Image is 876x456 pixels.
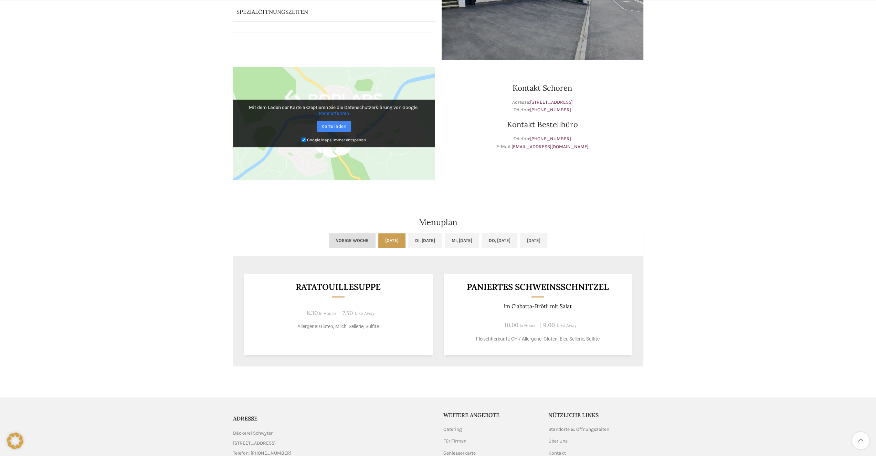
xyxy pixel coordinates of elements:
[236,8,412,16] p: Spezialöffnungszeiten
[530,99,573,105] a: [STREET_ADDRESS]
[482,233,517,248] a: Do, [DATE]
[408,233,442,248] a: Di, [DATE]
[252,323,424,330] p: Allergene: Gluten, Milch, Sellerie, Sulfite
[442,121,643,128] h3: Kontakt Bestellbüro
[233,67,435,181] img: Google Maps
[302,138,306,142] input: Google Maps immer entsperren
[317,121,351,132] a: Karte laden
[543,321,555,329] span: 9.00
[252,283,424,291] h3: Ratatouillesuppe
[504,321,518,329] span: 10.00
[548,438,568,445] a: Über Uns
[319,110,349,116] a: Mehr erfahren
[445,233,479,248] a: Mi, [DATE]
[548,426,610,433] a: Standorte & Öffnungszeiten
[443,438,467,445] a: Für Firmen
[307,309,318,317] span: 8.30
[511,144,589,150] a: [EMAIL_ADDRESS][DOMAIN_NAME]
[443,411,538,419] h5: Weitere Angebote
[233,218,643,226] h2: Menuplan
[442,99,643,114] p: Adresse: Telefon:
[238,104,430,116] p: Mit dem Laden der Karte akzeptieren Sie die Datenschutzerklärung von Google.
[307,138,366,142] small: Google Maps immer entsperren
[530,136,571,142] a: [PHONE_NUMBER]
[530,107,571,113] a: [PHONE_NUMBER]
[442,84,643,92] h3: Kontakt Schoren
[319,311,336,316] span: In-House
[378,233,405,248] a: [DATE]
[354,311,374,316] span: Take-Away
[329,233,376,248] a: Vorige Woche
[233,415,257,422] span: ADRESSE
[548,411,643,419] h5: Nützliche Links
[852,432,869,449] a: Scroll to top button
[452,283,624,291] h3: Paniertes Schweinsschnitzel
[520,233,547,248] a: [DATE]
[452,335,624,343] p: Fleischherkunft: CH / Allergene: Gluten, Eier, Sellerie, Sulfite
[233,439,276,447] span: [STREET_ADDRESS]
[556,323,577,328] span: Take-Away
[443,426,463,433] a: Catering
[452,303,624,310] p: im Ciabatta-Brötli mit Salat
[342,309,353,317] span: 7.50
[520,323,537,328] span: In-House
[442,135,643,151] p: Telefon: E-Mail:
[233,429,273,437] span: Bäckerei Schwyter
